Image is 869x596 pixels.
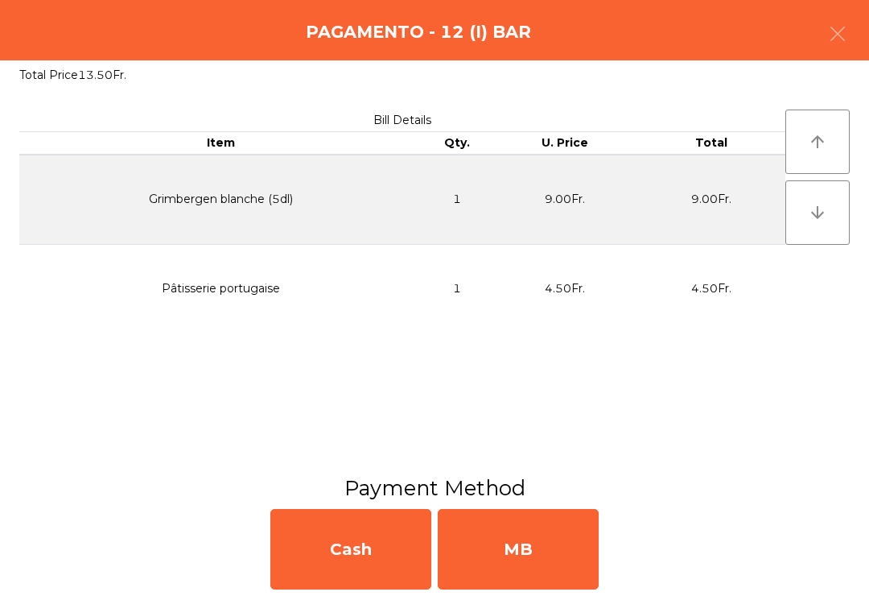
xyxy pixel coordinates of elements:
td: 1 [423,155,491,245]
th: Item [19,132,423,155]
span: Total Price [19,68,78,82]
div: Cash [270,509,431,590]
button: arrow_upward [785,110,850,174]
button: arrow_downward [785,180,850,245]
span: 13.50Fr. [78,68,126,82]
div: MB [438,509,599,590]
span: Bill Details [373,113,431,127]
td: 4.50Fr. [638,244,785,333]
td: Pâtisserie portugaise [19,244,423,333]
th: U. Price [491,132,638,155]
i: arrow_downward [808,203,827,222]
td: Grimbergen blanche (5dl) [19,155,423,245]
td: 9.00Fr. [491,155,638,245]
th: Qty. [423,132,491,155]
h4: Pagamento - 12 (I) BAR [306,20,531,44]
h3: Payment Method [12,474,857,503]
td: 9.00Fr. [638,155,785,245]
td: 1 [423,244,491,333]
i: arrow_upward [808,132,827,151]
td: 4.50Fr. [491,244,638,333]
th: Total [638,132,785,155]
